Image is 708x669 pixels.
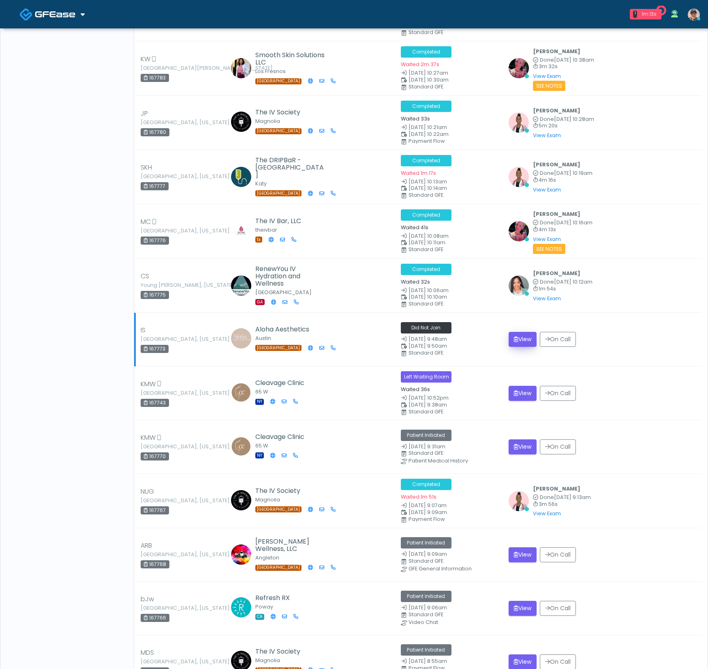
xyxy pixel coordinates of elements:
[401,132,499,137] small: Scheduled Time
[509,491,529,511] img: Janaira Villalobos
[141,379,156,389] span: KMW
[141,54,150,64] span: KW
[401,430,451,441] span: Patient Initiated
[141,174,185,179] small: [GEOGRAPHIC_DATA], [US_STATE]
[533,73,561,80] a: View Exam
[533,81,565,91] small: See Notes
[533,280,592,285] small: Completed at
[409,69,448,76] span: [DATE] 10:27am
[401,295,499,300] small: Scheduled Time
[540,116,554,123] span: Done
[255,379,304,387] h5: Cleavage Clinic
[401,101,451,112] span: Completed
[401,71,499,76] small: Date Created
[533,485,580,492] b: [PERSON_NAME]
[401,278,430,285] small: Waited 32s
[554,278,592,285] span: [DATE] 10:12am
[533,270,580,277] b: [PERSON_NAME]
[401,344,499,349] small: Scheduled Time
[409,76,449,83] span: [DATE] 10:30am
[540,56,554,63] span: Done
[401,510,499,515] small: Scheduled Time
[19,8,33,21] img: Docovia
[401,591,451,602] span: Patient Initiated
[255,487,326,495] h5: The IV Society
[540,170,554,176] span: Done
[401,552,499,557] small: Date Created
[231,436,251,456] img: Bri Tomaselli
[409,301,507,306] div: Standard GFE
[141,182,169,190] div: 167777
[509,167,529,187] img: Janaira Villalobos
[540,494,554,501] span: Done
[533,244,565,254] small: See Notes
[401,186,499,191] small: Scheduled Time
[401,503,499,508] small: Date Created
[533,220,592,226] small: Completed at
[409,239,445,246] span: [DATE] 10:11am
[401,386,430,393] small: Waited 36s
[533,286,592,292] small: 1m 54s
[141,659,185,664] small: [GEOGRAPHIC_DATA], [US_STATE]
[231,382,251,402] img: Bri Tomaselli
[255,289,312,296] small: [GEOGRAPHIC_DATA]
[533,186,561,193] a: View Exam
[554,56,594,63] span: [DATE] 10:38am
[401,264,451,275] span: Completed
[401,170,436,176] small: Waited 1m 17s
[401,644,451,656] span: Patient Initiated
[255,335,271,342] small: Austin
[533,161,580,168] b: [PERSON_NAME]
[401,444,499,450] small: Date Created
[409,451,507,456] div: Standard GFE
[633,11,637,18] div: 1
[509,547,537,562] button: View
[255,128,302,134] span: [GEOGRAPHIC_DATA]
[401,77,499,83] small: Scheduled Time
[533,495,591,500] small: Completed at
[509,332,537,347] button: View
[255,648,326,655] h5: The IV Society
[255,180,267,187] small: Katy
[35,10,75,18] img: Docovia
[141,271,149,281] span: CS
[409,185,447,191] span: [DATE] 10:14am
[255,603,273,610] small: Poway
[255,109,326,116] h5: The IV Society
[640,11,658,18] div: 1m 13s
[255,78,302,84] span: [GEOGRAPHIC_DATA]
[509,58,529,78] img: Lindsey Morgan
[409,342,447,349] span: [DATE] 9:50am
[533,211,580,217] b: [PERSON_NAME]
[409,612,507,617] div: Standard GFE
[401,659,499,664] small: Date Created
[540,439,576,454] button: On Call
[255,118,280,125] small: Magnolia
[540,601,576,616] button: On Call
[409,84,507,89] div: Standard GFE
[533,58,594,63] small: Completed at
[509,601,537,616] button: View
[141,648,154,658] span: MDS
[255,594,305,602] h5: Refresh RX
[554,116,594,123] span: [DATE] 10:28am
[533,107,580,114] b: [PERSON_NAME]
[231,597,251,617] img: Diane Allen
[540,219,554,226] span: Done
[141,614,169,622] div: 167766
[141,217,151,227] span: MC
[533,117,594,122] small: Completed at
[533,502,591,507] small: 3m 56s
[401,537,451,549] span: Patient Initiated
[19,1,85,27] a: Docovia
[255,433,304,441] h5: Cleavage Clinic
[409,124,447,131] span: [DATE] 10:21am
[141,163,152,172] span: SKH
[255,226,277,233] small: theivbar
[540,332,576,347] button: On Call
[540,547,576,562] button: On Call
[141,498,185,503] small: [GEOGRAPHIC_DATA], [US_STATE]
[255,538,326,553] h5: [PERSON_NAME] Wellness, LLC
[533,510,561,517] a: View Exam
[141,283,185,288] small: Young [PERSON_NAME], [US_STATE]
